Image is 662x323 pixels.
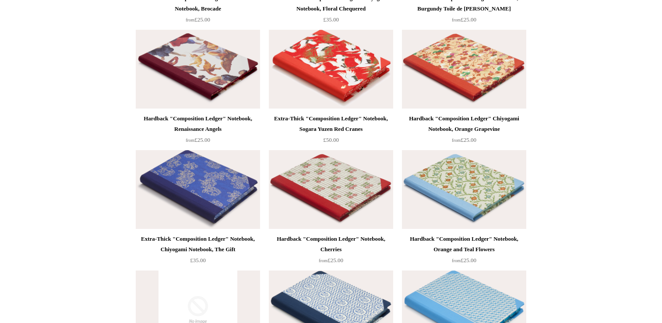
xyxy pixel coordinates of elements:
a: Hardback "Composition Ledger" Notebook, Orange and Teal Flowers Hardback "Composition Ledger" Not... [402,150,526,229]
span: £25.00 [319,257,343,263]
div: Hardback "Composition Ledger" Notebook, Cherries [271,234,391,255]
div: Hardback "Composition Ledger" Notebook, Orange and Teal Flowers [404,234,524,255]
a: Extra-Thick "Composition Ledger" Notebook, Sogara Yuzen Red Cranes £50.00 [269,113,393,149]
img: Extra-Thick "Composition Ledger" Notebook, Chiyogami Notebook, The Gift [136,150,260,229]
span: £50.00 [323,137,339,143]
span: from [186,18,194,22]
span: £25.00 [452,257,476,263]
div: Hardback "Composition Ledger" Chiyogami Notebook, Orange Grapevine [404,113,524,134]
a: Extra-Thick "Composition Ledger" Notebook, Sogara Yuzen Red Cranes Extra-Thick "Composition Ledge... [269,30,393,109]
span: £25.00 [452,137,476,143]
a: Hardback "Composition Ledger" Notebook, Cherries from£25.00 [269,234,393,270]
img: Hardback "Composition Ledger" Notebook, Cherries [269,150,393,229]
span: from [452,258,461,263]
a: Extra-Thick "Composition Ledger" Notebook, Chiyogami Notebook, The Gift Extra-Thick "Composition ... [136,150,260,229]
div: Hardback "Composition Ledger" Notebook, Renaissance Angels [138,113,258,134]
a: Hardback "Composition Ledger" Chiyogami Notebook, Orange Grapevine from£25.00 [402,113,526,149]
span: £25.00 [186,137,210,143]
span: from [186,138,194,143]
span: from [319,258,327,263]
span: from [452,18,461,22]
img: Hardback "Composition Ledger" Chiyogami Notebook, Orange Grapevine [402,30,526,109]
a: Hardback "Composition Ledger" Notebook, Renaissance Angels Hardback "Composition Ledger" Notebook... [136,30,260,109]
span: £25.00 [186,16,210,23]
span: £35.00 [323,16,339,23]
img: Extra-Thick "Composition Ledger" Notebook, Sogara Yuzen Red Cranes [269,30,393,109]
div: Extra-Thick "Composition Ledger" Notebook, Sogara Yuzen Red Cranes [271,113,391,134]
span: £35.00 [190,257,206,263]
span: from [452,138,461,143]
span: £25.00 [452,16,476,23]
img: Hardback "Composition Ledger" Notebook, Renaissance Angels [136,30,260,109]
img: Hardback "Composition Ledger" Notebook, Orange and Teal Flowers [402,150,526,229]
a: Extra-Thick "Composition Ledger" Notebook, Chiyogami Notebook, The Gift £35.00 [136,234,260,270]
a: Hardback "Composition Ledger" Notebook, Renaissance Angels from£25.00 [136,113,260,149]
div: Extra-Thick "Composition Ledger" Notebook, Chiyogami Notebook, The Gift [138,234,258,255]
a: Hardback "Composition Ledger" Chiyogami Notebook, Orange Grapevine Hardback "Composition Ledger" ... [402,30,526,109]
a: Hardback "Composition Ledger" Notebook, Cherries Hardback "Composition Ledger" Notebook, Cherries [269,150,393,229]
a: Hardback "Composition Ledger" Notebook, Orange and Teal Flowers from£25.00 [402,234,526,270]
